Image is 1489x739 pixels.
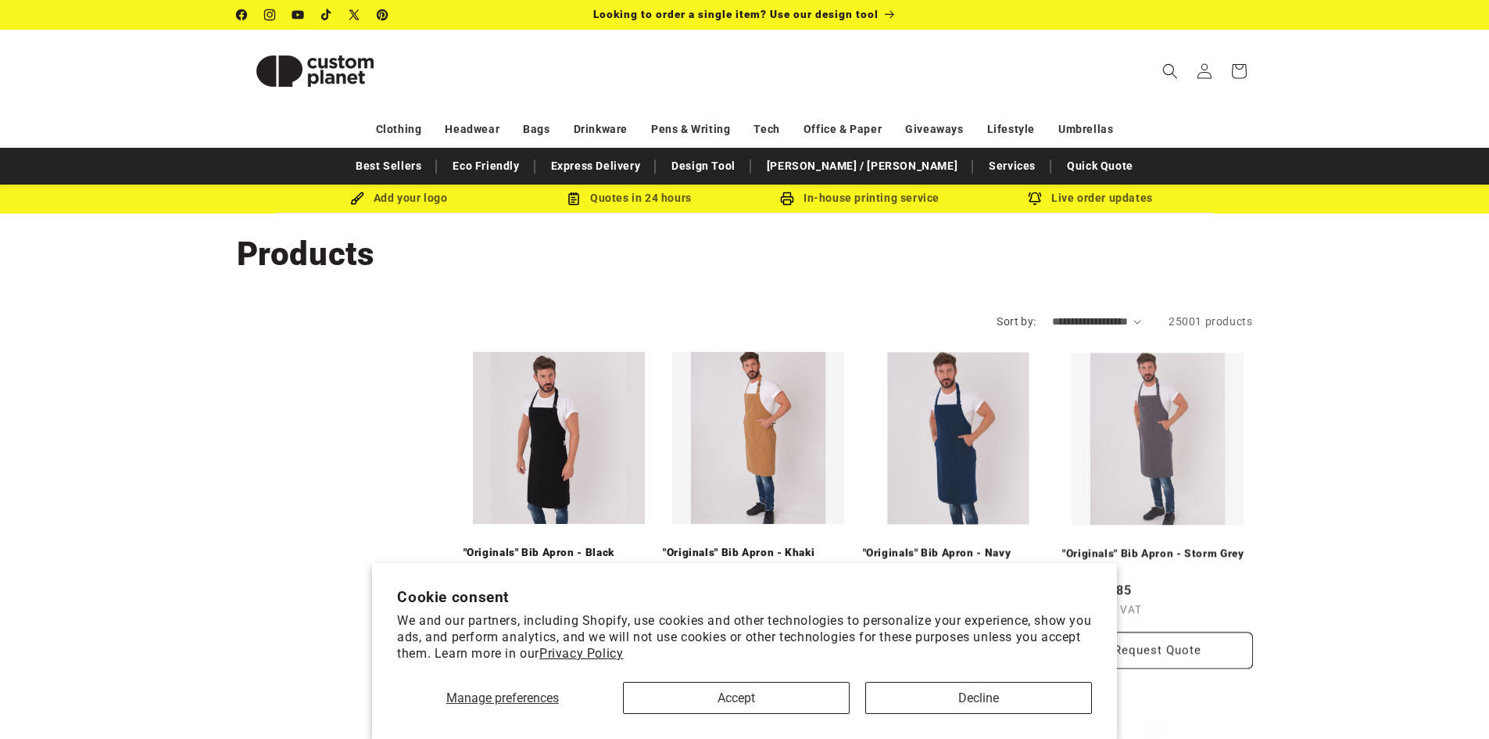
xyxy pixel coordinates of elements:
[623,682,850,714] button: Accept
[574,116,628,143] a: Drinkware
[514,188,745,208] div: Quotes in 24 hours
[1059,152,1141,180] a: Quick Quote
[1169,315,1252,328] span: 25001 products
[651,116,730,143] a: Pens & Writing
[1058,116,1113,143] a: Umbrellas
[987,116,1035,143] a: Lifestyle
[539,646,623,661] a: Privacy Policy
[997,315,1036,328] label: Sort by:
[348,152,429,180] a: Best Sellers
[593,8,879,20] span: Looking to order a single item? Use our design tool
[981,152,1043,180] a: Services
[543,152,649,180] a: Express Delivery
[397,588,1092,606] h2: Cookie consent
[663,546,854,560] a: "Originals" Bib Apron - Khaki
[975,188,1206,208] div: Live order updates
[446,691,559,705] span: Manage preferences
[397,682,607,714] button: Manage preferences
[865,682,1092,714] button: Decline
[1062,631,1253,668] : Request Quote
[445,116,499,143] a: Headwear
[745,188,975,208] div: In-house printing service
[1028,192,1042,206] img: Order updates
[523,116,549,143] a: Bags
[1411,664,1489,739] iframe: Chat Widget
[1153,54,1187,88] summary: Search
[664,152,743,180] a: Design Tool
[1062,546,1253,560] a: "Originals" Bib Apron - Storm Grey
[445,152,527,180] a: Eco Friendly
[397,613,1092,662] p: We and our partners, including Shopify, use cookies and other technologies to personalize your ex...
[376,116,422,143] a: Clothing
[780,192,794,206] img: In-house printing
[863,546,1054,560] a: "Originals" Bib Apron - Navy
[284,188,514,208] div: Add your logo
[804,116,882,143] a: Office & Paper
[759,152,965,180] a: [PERSON_NAME] / [PERSON_NAME]
[464,546,654,560] a: "Originals" Bib Apron - Black
[567,192,581,206] img: Order Updates Icon
[753,116,779,143] a: Tech
[231,30,399,112] a: Custom Planet
[237,36,393,106] img: Custom Planet
[905,116,963,143] a: Giveaways
[237,233,1253,275] h1: Products
[350,192,364,206] img: Brush Icon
